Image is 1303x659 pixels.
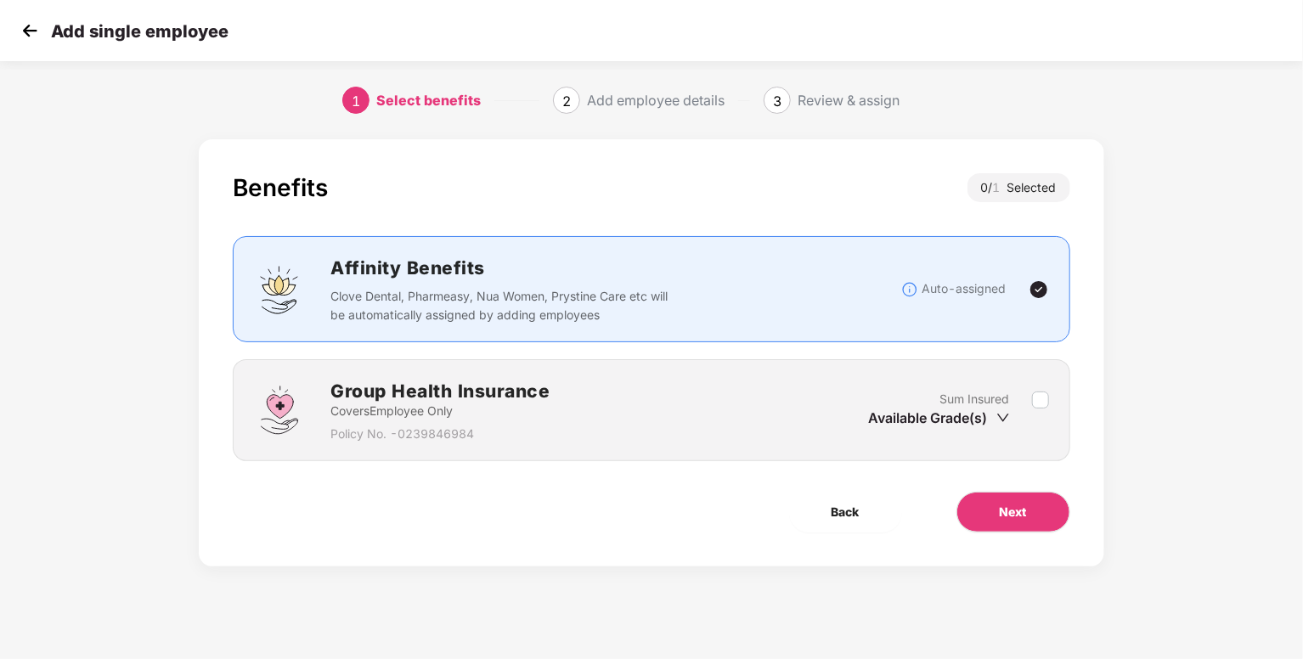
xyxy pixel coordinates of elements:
[996,411,1010,425] span: down
[330,377,550,405] h2: Group Health Insurance
[956,492,1070,532] button: Next
[352,93,360,110] span: 1
[901,281,918,298] img: svg+xml;base64,PHN2ZyBpZD0iSW5mb18tXzMyeDMyIiBkYXRhLW5hbWU9IkluZm8gLSAzMngzMiIgeG1sbnM9Imh0dHA6Ly...
[773,93,781,110] span: 3
[330,287,673,324] p: Clove Dental, Pharmeasy, Nua Women, Prystine Care etc will be automatically assigned by adding em...
[967,173,1070,202] div: 0 / Selected
[922,279,1007,298] p: Auto-assigned
[1029,279,1049,300] img: svg+xml;base64,PHN2ZyBpZD0iVGljay0yNHgyNCIgeG1sbnM9Imh0dHA6Ly93d3cudzMub3JnLzIwMDAvc3ZnIiB3aWR0aD...
[330,254,900,282] h2: Affinity Benefits
[233,173,328,202] div: Benefits
[832,503,860,521] span: Back
[789,492,902,532] button: Back
[562,93,571,110] span: 2
[254,264,305,315] img: svg+xml;base64,PHN2ZyBpZD0iQWZmaW5pdHlfQmVuZWZpdHMiIGRhdGEtbmFtZT0iQWZmaW5pdHkgQmVuZWZpdHMiIHhtbG...
[376,87,481,114] div: Select benefits
[254,385,305,436] img: svg+xml;base64,PHN2ZyBpZD0iR3JvdXBfSGVhbHRoX0luc3VyYW5jZSIgZGF0YS1uYW1lPSJHcm91cCBIZWFsdGggSW5zdX...
[1000,503,1027,521] span: Next
[869,408,1010,427] div: Available Grade(s)
[51,21,228,42] p: Add single employee
[993,180,1007,194] span: 1
[587,87,725,114] div: Add employee details
[798,87,900,114] div: Review & assign
[940,390,1010,408] p: Sum Insured
[330,425,550,443] p: Policy No. - 0239846984
[330,402,550,420] p: Covers Employee Only
[17,18,42,43] img: svg+xml;base64,PHN2ZyB4bWxucz0iaHR0cDovL3d3dy53My5vcmcvMjAwMC9zdmciIHdpZHRoPSIzMCIgaGVpZ2h0PSIzMC...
